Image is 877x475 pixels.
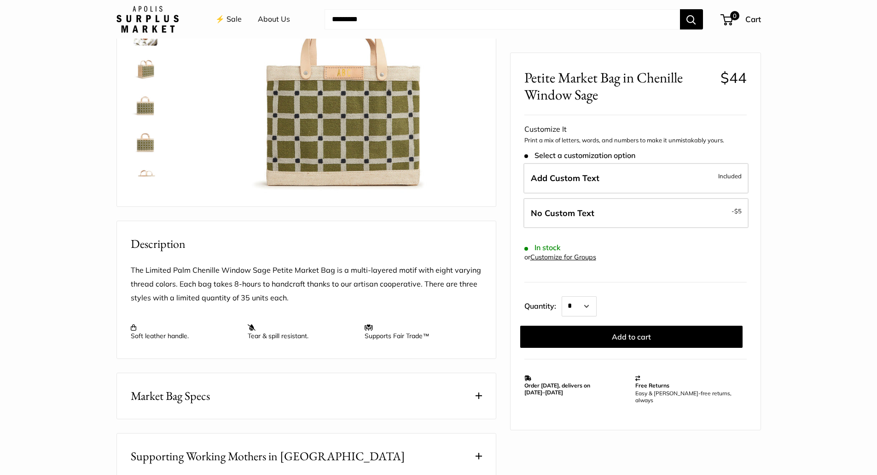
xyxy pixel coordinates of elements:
img: Petite Market Bag in Chenille Window Sage [131,127,160,156]
a: Petite Market Bag in Chenille Window Sage [129,125,162,158]
span: $5 [734,207,742,215]
button: Search [680,9,703,29]
a: About Us [258,12,290,26]
p: Supports Fair Trade™ [365,323,472,340]
p: The Limited Palm Chenille Window Sage Petite Market Bag is a multi-layered motif with eight varyi... [131,264,482,305]
input: Search... [325,9,680,29]
p: Soft leather handle. [131,323,238,340]
span: Petite Market Bag in Chenille Window Sage [524,69,714,103]
span: Add Custom Text [531,173,599,183]
div: or [524,251,596,264]
button: Add to cart [520,325,743,347]
span: 0 [730,11,739,20]
p: Tear & spill resistant. [248,323,355,340]
span: Included [718,170,742,182]
span: Cart [745,14,761,24]
img: Petite Market Bag in Chenille Window Sage [131,90,160,119]
div: Customize It [524,122,747,136]
strong: Order [DATE], delivers on [DATE]–[DATE] [524,381,590,395]
button: Market Bag Specs [117,373,496,419]
img: Petite Market Bag in Chenille Window Sage [131,53,160,82]
label: Quantity: [524,293,562,316]
a: 0 Cart [721,12,761,27]
a: Petite Market Bag in Chenille Window Sage [129,162,162,195]
span: Supporting Working Mothers in [GEOGRAPHIC_DATA] [131,447,405,465]
span: Market Bag Specs [131,387,210,405]
p: Print a mix of letters, words, and numbers to make it unmistakably yours. [524,136,747,145]
img: Apolis: Surplus Market [116,6,179,33]
label: Leave Blank [523,198,749,229]
span: No Custom Text [531,208,594,218]
a: Petite Market Bag in Chenille Window Sage [129,51,162,84]
span: $44 [720,69,747,87]
label: Add Custom Text [523,163,749,194]
span: Select a customization option [524,151,635,160]
strong: Free Returns [635,381,669,388]
img: Petite Market Bag in Chenille Window Sage [131,164,160,193]
a: Customize for Groups [530,253,596,261]
p: Easy & [PERSON_NAME]-free returns, always [635,389,742,403]
span: In stock [524,243,561,252]
h2: Description [131,235,482,253]
a: ⚡️ Sale [215,12,242,26]
span: - [732,205,742,217]
a: Petite Market Bag in Chenille Window Sage [129,88,162,121]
